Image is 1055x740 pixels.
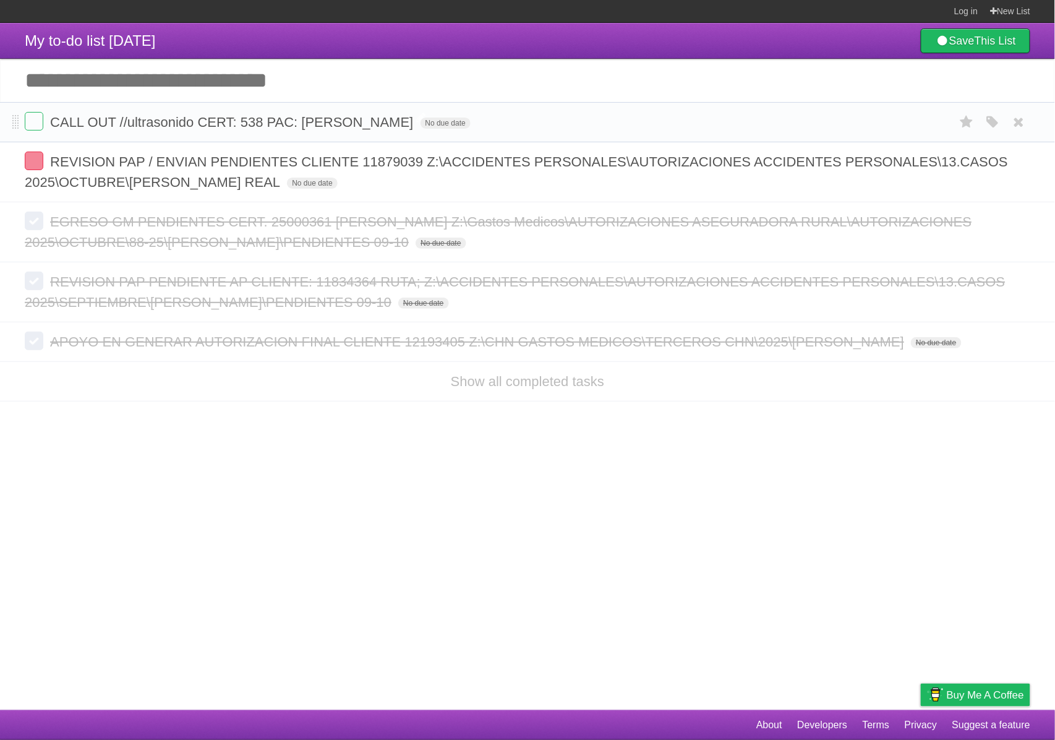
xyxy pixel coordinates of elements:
a: Show all completed tasks [451,374,604,389]
span: No due date [911,337,961,348]
b: This List [975,35,1016,47]
a: Privacy [905,713,937,737]
label: Done [25,332,43,350]
span: No due date [421,118,471,129]
a: Buy me a coffee [921,684,1030,707]
label: Star task [955,112,978,132]
a: Terms [863,713,890,737]
span: EGRESO GM PENDIENTES CERT. 25000361 [PERSON_NAME] Z:\Gastos Medicos\AUTORIZACIONES ASEGURADORA RU... [25,214,972,250]
label: Done [25,152,43,170]
span: CALL OUT //ultrasonido CERT: 538 PAC: [PERSON_NAME] [50,114,416,130]
a: Suggest a feature [952,713,1030,737]
span: REVISION PAP / ENVIAN PENDIENTES CLIENTE 11879039 Z:\ACCIDENTES PERSONALES\AUTORIZACIONES ACCIDEN... [25,154,1008,190]
span: Buy me a coffee [947,684,1024,706]
span: No due date [416,238,466,249]
label: Done [25,272,43,290]
label: Done [25,212,43,230]
a: Developers [797,713,847,737]
img: Buy me a coffee [927,684,944,705]
a: SaveThis List [921,28,1030,53]
label: Done [25,112,43,131]
span: No due date [398,298,448,309]
span: APOYO EN GENERAR AUTORIZACION FINAL CLIENTE 12193405 Z:\CHN GASTOS MEDICOS\TERCEROS CHN\2025\[PER... [50,334,907,350]
span: REVISION PAP PENDIENTE AP CLIENTE: 11834364 RUTA; Z:\ACCIDENTES PERSONALES\AUTORIZACIONES ACCIDEN... [25,274,1006,310]
a: About [756,713,782,737]
span: My to-do list [DATE] [25,32,156,49]
span: No due date [287,178,337,189]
